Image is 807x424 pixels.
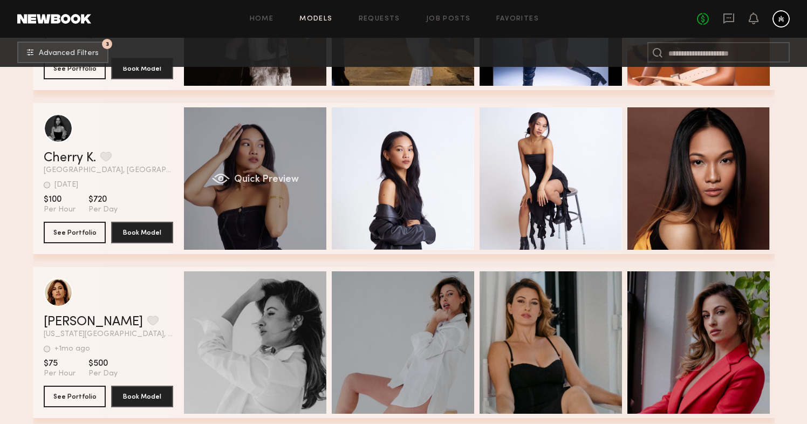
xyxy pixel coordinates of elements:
[496,16,539,23] a: Favorites
[44,194,76,205] span: $100
[44,152,96,165] a: Cherry K.
[44,331,173,338] span: [US_STATE][GEOGRAPHIC_DATA], [GEOGRAPHIC_DATA]
[88,369,118,379] span: Per Day
[54,345,90,353] div: +1mo ago
[39,50,99,57] span: Advanced Filters
[111,58,173,79] button: Book Model
[88,194,118,205] span: $720
[234,175,298,184] span: Quick Preview
[44,316,143,329] a: [PERSON_NAME]
[111,386,173,407] button: Book Model
[44,167,173,174] span: [GEOGRAPHIC_DATA], [GEOGRAPHIC_DATA]
[359,16,400,23] a: Requests
[299,16,332,23] a: Models
[426,16,471,23] a: Job Posts
[44,369,76,379] span: Per Hour
[106,42,109,46] span: 3
[111,222,173,243] button: Book Model
[44,386,106,407] button: See Portfolio
[88,205,118,215] span: Per Day
[44,358,76,369] span: $75
[88,358,118,369] span: $500
[17,42,108,63] button: 3Advanced Filters
[44,205,76,215] span: Per Hour
[44,58,106,79] button: See Portfolio
[44,222,106,243] button: See Portfolio
[250,16,274,23] a: Home
[54,181,78,189] div: [DATE]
